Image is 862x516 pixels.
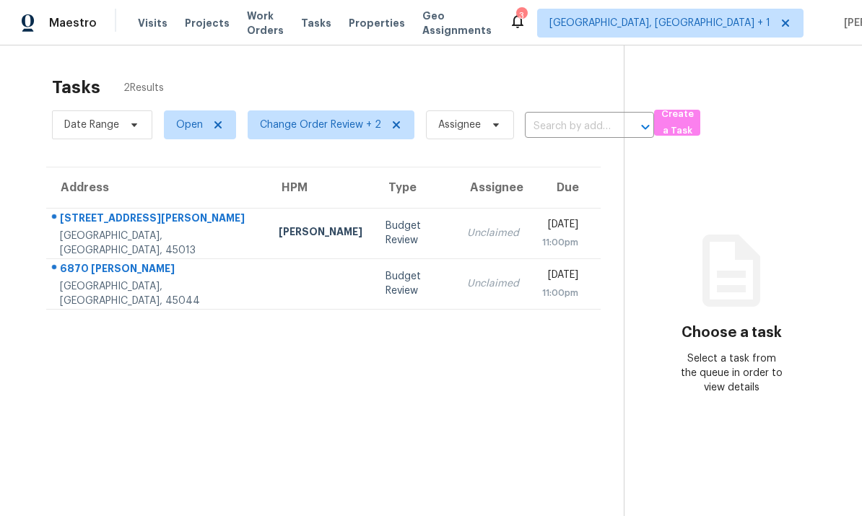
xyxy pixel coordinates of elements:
[60,229,256,258] div: [GEOGRAPHIC_DATA], [GEOGRAPHIC_DATA], 45013
[386,219,444,248] div: Budget Review
[678,351,785,395] div: Select a task from the queue in order to view details
[49,16,97,30] span: Maestro
[516,9,526,23] div: 3
[64,118,119,132] span: Date Range
[301,18,331,28] span: Tasks
[52,80,100,95] h2: Tasks
[661,106,693,139] span: Create a Task
[60,261,256,279] div: 6870 [PERSON_NAME]
[542,268,578,286] div: [DATE]
[682,325,782,340] h3: Choose a task
[531,167,601,208] th: Due
[46,167,267,208] th: Address
[542,286,578,300] div: 11:00pm
[260,118,381,132] span: Change Order Review + 2
[542,235,578,250] div: 11:00pm
[185,16,230,30] span: Projects
[60,279,256,308] div: [GEOGRAPHIC_DATA], [GEOGRAPHIC_DATA], 45044
[279,224,362,242] div: [PERSON_NAME]
[542,217,578,235] div: [DATE]
[467,226,519,240] div: Unclaimed
[247,9,284,38] span: Work Orders
[176,118,203,132] span: Open
[438,118,481,132] span: Assignee
[349,16,405,30] span: Properties
[60,211,256,229] div: [STREET_ADDRESS][PERSON_NAME]
[138,16,167,30] span: Visits
[456,167,531,208] th: Assignee
[267,167,374,208] th: HPM
[525,115,614,138] input: Search by address
[549,16,770,30] span: [GEOGRAPHIC_DATA], [GEOGRAPHIC_DATA] + 1
[386,269,444,298] div: Budget Review
[374,167,456,208] th: Type
[654,110,700,136] button: Create a Task
[635,117,656,137] button: Open
[422,9,492,38] span: Geo Assignments
[123,81,164,95] span: 2 Results
[467,276,519,291] div: Unclaimed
